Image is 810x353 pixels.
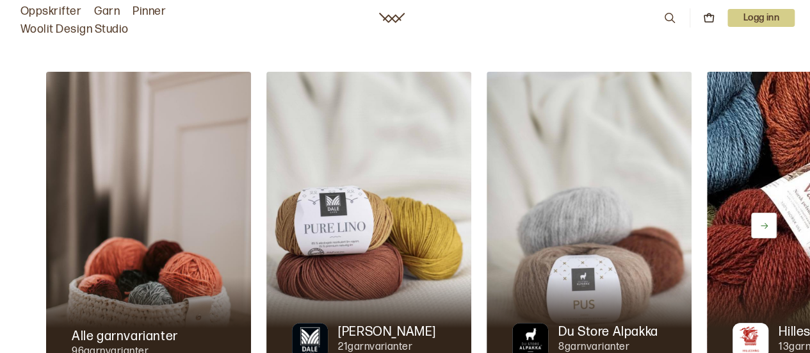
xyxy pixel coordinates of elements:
p: [PERSON_NAME] [338,323,436,341]
p: Logg inn [727,9,795,27]
button: User dropdown [727,9,795,27]
a: Woolit [379,13,405,23]
a: Oppskrifter [20,3,81,21]
p: Alle garnvarianter [72,327,178,345]
a: Garn [94,3,120,21]
a: Pinner [133,3,166,21]
p: Du Store Alpakka [558,323,658,341]
a: Woolit Design Studio [20,21,129,38]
